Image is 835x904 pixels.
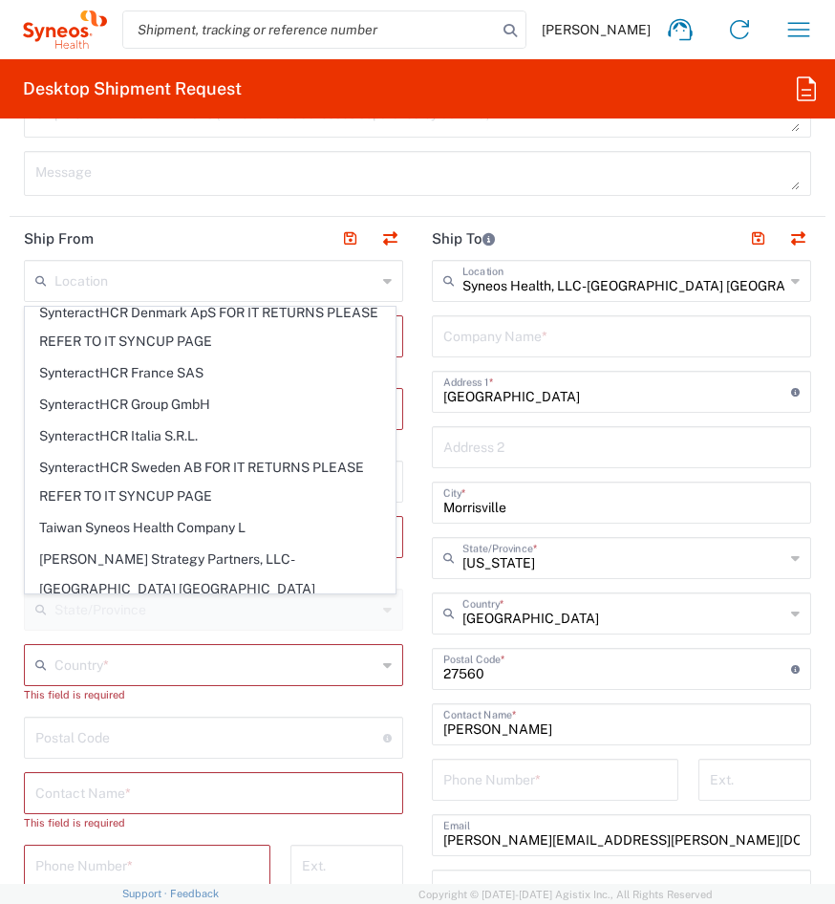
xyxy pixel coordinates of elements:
span: [PERSON_NAME] [542,21,651,38]
h2: Ship To [432,229,495,248]
span: SynteractHCR Group GmbH [26,390,395,420]
a: Support [122,888,170,899]
a: Feedback [170,888,219,899]
span: SynteractHCR Sweden AB FOR IT RETURNS PLEASE REFER TO IT SYNCUP PAGE [26,453,395,512]
span: Taiwan Syneos Health Company L [26,513,395,543]
span: SynteractHCR France SAS [26,358,395,388]
input: Shipment, tracking or reference number [123,11,497,48]
span: SynteractHCR Italia S.R.L. [26,421,395,451]
span: Copyright © [DATE]-[DATE] Agistix Inc., All Rights Reserved [418,886,713,903]
span: SynteractHCR Denmark ApS FOR IT RETURNS PLEASE REFER TO IT SYNCUP PAGE [26,298,395,357]
h2: Ship From [24,229,94,248]
h2: Desktop Shipment Request [23,77,242,100]
div: This field is required [24,686,403,703]
span: [PERSON_NAME] Strategy Partners, LLC-[GEOGRAPHIC_DATA] [GEOGRAPHIC_DATA] [GEOGRAPHIC_DATA] [26,545,395,633]
div: This field is required [24,814,403,831]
